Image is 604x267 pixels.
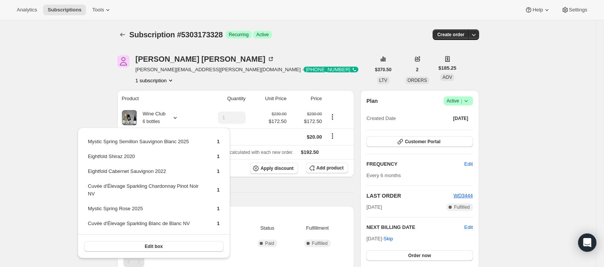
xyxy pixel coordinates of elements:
[366,115,396,122] span: Created Date
[88,137,204,152] td: Mystic Spring Semillon Sauvignon Blanc 2025
[405,139,440,145] span: Customer Portal
[88,152,204,166] td: Eightfold Shiraz 2020
[88,167,204,181] td: Eightfold Cabernet Sauvignon 2022
[532,7,543,13] span: Help
[136,55,275,63] div: [PERSON_NAME] [PERSON_NAME]
[578,233,596,252] div: Open Intercom Messenger
[12,5,42,15] button: Analytics
[379,233,398,245] button: Skip
[217,153,220,159] span: 1
[411,64,423,75] button: 2
[371,64,396,75] button: $370.50
[326,132,339,140] button: Shipping actions
[569,7,587,13] span: Settings
[312,240,328,246] span: Fulfilled
[229,32,249,38] span: Recurring
[464,224,473,231] button: Edit
[307,112,322,116] small: $230.00
[217,221,220,226] span: 1
[454,193,473,198] a: WD3444
[272,112,286,116] small: $230.00
[366,250,473,261] button: Order now
[123,212,348,220] h2: Payment attempts
[17,7,37,13] span: Analytics
[197,90,248,107] th: Quantity
[307,134,322,140] span: $20.00
[217,187,220,193] span: 1
[256,32,269,38] span: Active
[433,29,469,40] button: Create order
[326,113,339,121] button: Product actions
[84,241,224,252] button: Edit box
[383,235,393,243] span: Skip
[248,224,287,232] span: Status
[217,168,220,174] span: 1
[88,182,204,204] td: Cuvée d'Élevage Sparkling Chardonnay Pinot Noir NV
[136,77,174,84] button: Product actions
[291,118,322,125] span: $172.50
[137,110,166,125] div: Wine Club
[366,192,454,200] h2: LAST ORDER
[304,67,358,72] div: [PHONE_NUMBER]
[443,75,452,80] span: AOV
[143,119,160,124] small: 6 bottles
[265,240,274,246] span: Paid
[123,256,348,267] nav: Pagination
[289,90,324,107] th: Price
[129,30,223,39] span: Subscription #5303173328
[461,98,462,104] span: |
[117,29,128,40] button: Subscriptions
[437,32,464,38] span: Create order
[366,160,464,168] h2: FREQUENCY
[301,149,319,155] span: $192.50
[92,7,104,13] span: Tools
[268,118,286,125] span: $172.50
[454,192,473,200] button: WD3444
[117,55,129,67] span: Alistair Viegas
[366,136,473,147] button: Customer Portal
[366,173,401,178] span: Every 6 months
[316,165,344,171] span: Add product
[416,67,419,73] span: 2
[520,5,555,15] button: Help
[122,110,137,125] img: product img
[145,243,163,249] span: Edit box
[260,165,294,171] span: Apply discount
[366,236,393,241] span: [DATE] ·
[248,90,289,107] th: Unit Price
[88,205,204,219] td: Mystic Spring Rose 2025
[48,7,81,13] span: Subscriptions
[447,97,470,105] span: Active
[217,206,220,211] span: 1
[408,253,431,259] span: Order now
[306,163,348,173] button: Add product
[464,160,473,168] span: Edit
[375,67,391,73] span: $370.50
[454,204,470,210] span: Fulfilled
[449,113,473,124] button: [DATE]
[217,139,220,144] span: 1
[136,66,358,74] span: [PERSON_NAME][EMAIL_ADDRESS][PERSON_NAME][DOMAIN_NAME] ·
[366,203,382,211] span: [DATE]
[291,224,344,232] span: Fulfillment
[453,115,468,122] span: [DATE]
[88,219,204,233] td: Cuvée d'Élevage Sparkling Blanc de Blanc NV
[366,97,378,105] h2: Plan
[117,90,197,107] th: Product
[366,224,464,231] h2: NEXT BILLING DATE
[379,78,387,83] span: LTV
[438,64,456,72] span: $185.25
[460,158,477,170] button: Edit
[407,78,427,83] span: ORDERS
[43,5,86,15] button: Subscriptions
[88,5,116,15] button: Tools
[250,163,298,174] button: Apply discount
[557,5,592,15] button: Settings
